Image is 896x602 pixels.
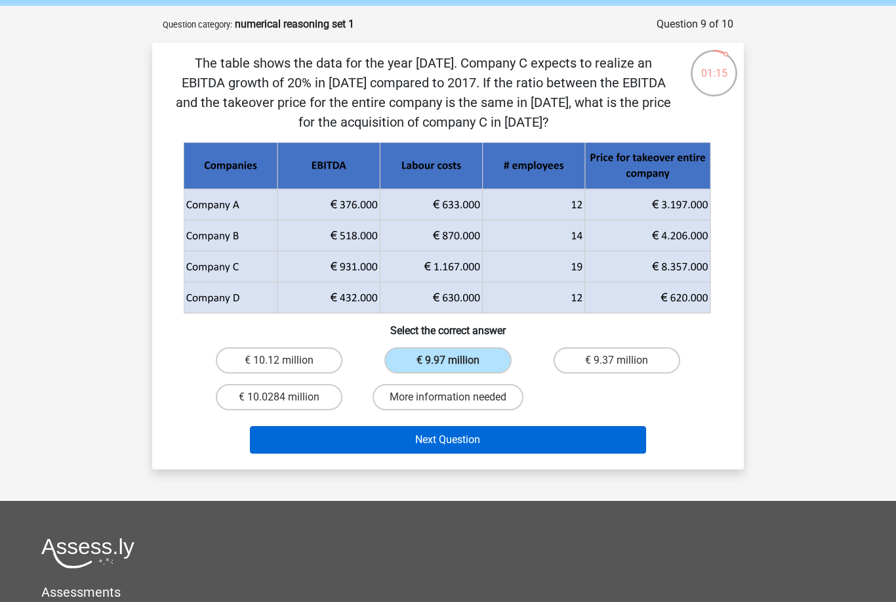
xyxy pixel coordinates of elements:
h6: Select the correct answer [173,314,723,337]
button: Next Question [250,426,647,454]
div: 01:15 [689,49,739,81]
img: Assessly logo [41,538,134,569]
p: The table shows the data for the year [DATE]. Company C expects to realize an EBITDA growth of 20... [173,53,674,132]
label: € 9.97 million [384,347,511,374]
label: € 10.12 million [216,347,342,374]
strong: numerical reasoning set 1 [235,18,354,30]
label: € 9.37 million [554,347,680,374]
small: Question category: [163,20,232,30]
h5: Assessments [41,584,855,600]
label: € 10.0284 million [216,384,342,410]
label: More information needed [373,384,523,410]
div: Question 9 of 10 [657,16,733,32]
